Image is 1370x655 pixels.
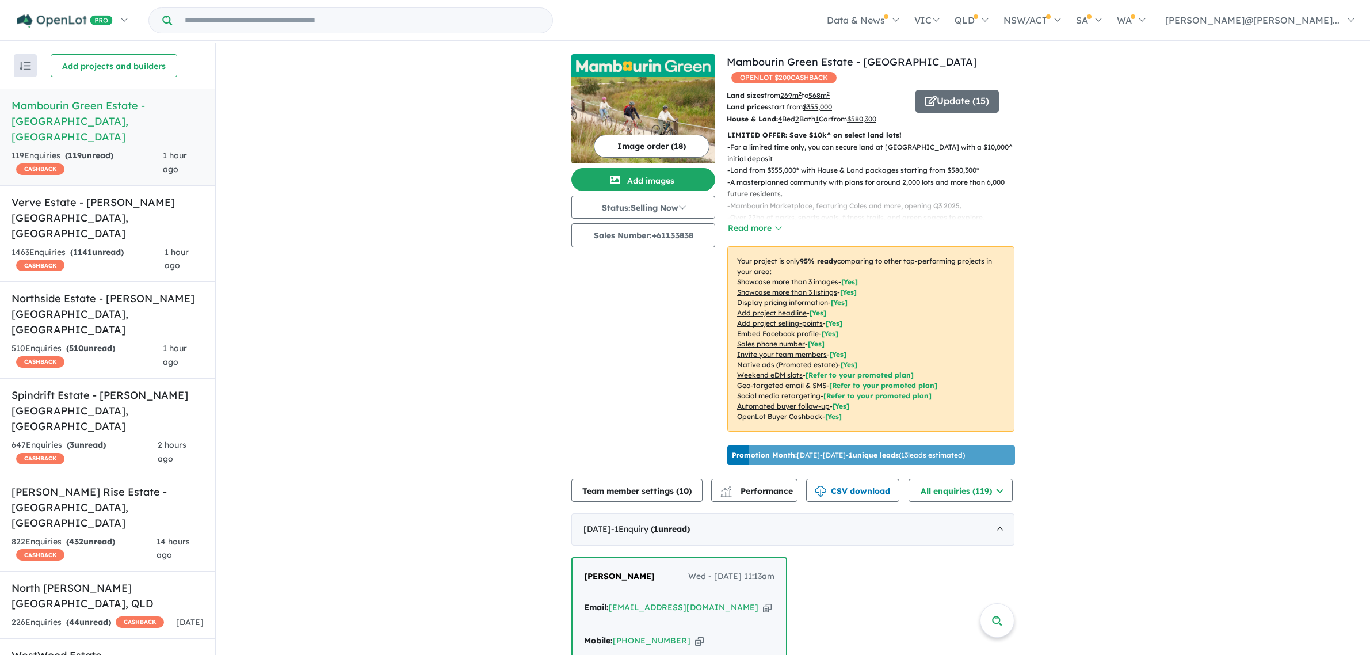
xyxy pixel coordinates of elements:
span: 1 hour ago [163,343,187,367]
span: CASHBACK [16,356,64,368]
span: [Refer to your promoted plan] [806,371,914,379]
span: OPENLOT $ 200 CASHBACK [731,72,837,83]
strong: ( unread) [67,440,106,450]
span: [DATE] [176,617,204,627]
span: [Yes] [825,412,842,421]
p: - For a limited time only, you can secure land at [GEOGRAPHIC_DATA] with a $10,000^ initial deposit [727,142,1024,165]
div: 822 Enquir ies [12,535,157,563]
p: - A masterplanned community with plans for around 2,000 lots and more than 6,000 future residents. [727,177,1024,200]
span: [ Yes ] [841,277,858,286]
span: [ Yes ] [810,309,826,317]
span: 510 [69,343,83,353]
strong: Mobile: [584,635,613,646]
span: [Yes] [841,360,857,369]
button: Performance [711,479,797,502]
span: 1 [654,524,658,534]
img: Mambourin Green Estate - Mambourin [571,77,715,163]
span: [PERSON_NAME]@[PERSON_NAME]... [1165,14,1340,26]
a: [PHONE_NUMBER] [613,635,690,646]
button: Copy [695,635,704,647]
h5: Northside Estate - [PERSON_NAME][GEOGRAPHIC_DATA] , [GEOGRAPHIC_DATA] [12,291,204,337]
h5: [PERSON_NAME] Rise Estate - [GEOGRAPHIC_DATA] , [GEOGRAPHIC_DATA] [12,484,204,531]
div: [DATE] [571,513,1014,546]
p: - Mambourin Marketplace, featuring Coles and more, opening Q3 2025. [727,200,1024,212]
span: [ Yes ] [831,298,848,307]
div: 1463 Enquir ies [12,246,165,273]
strong: ( unread) [66,536,115,547]
u: Invite your team members [737,350,827,359]
span: to [802,91,830,100]
div: 647 Enquir ies [12,439,158,466]
h5: Verve Estate - [PERSON_NAME][GEOGRAPHIC_DATA] , [GEOGRAPHIC_DATA] [12,195,204,241]
u: Sales phone number [737,340,805,348]
span: [ Yes ] [826,319,842,327]
button: All enquiries (119) [909,479,1013,502]
span: 1 hour ago [165,247,189,271]
u: Add project selling-points [737,319,823,327]
span: 1 hour ago [163,150,187,174]
span: [ Yes ] [830,350,846,359]
span: 3 [70,440,74,450]
u: Add project headline [737,309,807,317]
strong: ( unread) [65,150,113,161]
button: Team member settings (10) [571,479,703,502]
strong: ( unread) [70,247,124,257]
strong: ( unread) [651,524,690,534]
u: $ 580,300 [847,115,876,123]
u: Showcase more than 3 images [737,277,838,286]
u: Display pricing information [737,298,828,307]
img: sort.svg [20,62,31,70]
a: [PERSON_NAME] [584,570,655,584]
p: Bed Bath Car from [727,113,907,125]
h5: Spindrift Estate - [PERSON_NAME][GEOGRAPHIC_DATA] , [GEOGRAPHIC_DATA] [12,387,204,434]
span: 2 hours ago [158,440,186,464]
p: [DATE] - [DATE] - ( 13 leads estimated) [732,450,965,460]
h5: North [PERSON_NAME][GEOGRAPHIC_DATA] , QLD [12,580,204,611]
span: 432 [69,536,83,547]
span: 10 [679,486,689,496]
button: Status:Selling Now [571,196,715,219]
p: LIMITED OFFER: Save $10k^ on select land lots! [727,130,1014,141]
p: - Land from $355,000* with House & Land packages starting from $580,300* [727,165,1024,176]
span: [Yes] [833,402,849,410]
img: download icon [815,486,826,497]
button: Update (15) [915,90,999,113]
div: 510 Enquir ies [12,342,163,370]
button: Copy [763,601,772,614]
img: Openlot PRO Logo White [17,14,113,28]
u: Showcase more than 3 listings [737,288,837,296]
button: Image order (18) [594,135,709,158]
u: 568 m [808,91,830,100]
b: 95 % ready [800,257,837,265]
span: 44 [69,617,79,627]
span: [ Yes ] [822,329,838,338]
span: CASHBACK [16,260,64,271]
strong: ( unread) [66,617,111,627]
u: Geo-targeted email & SMS [737,381,826,390]
span: CASHBACK [16,549,64,561]
u: 4 [778,115,782,123]
h5: Mambourin Green Estate - [GEOGRAPHIC_DATA] , [GEOGRAPHIC_DATA] [12,98,204,144]
button: Read more [727,222,781,235]
b: Land prices [727,102,768,111]
u: 2 [795,115,799,123]
strong: ( unread) [66,343,115,353]
u: $ 355,000 [803,102,832,111]
sup: 2 [827,90,830,97]
strong: Email: [584,602,609,612]
a: [EMAIL_ADDRESS][DOMAIN_NAME] [609,602,758,612]
input: Try estate name, suburb, builder or developer [174,8,550,33]
u: OpenLot Buyer Cashback [737,412,822,421]
img: bar-chart.svg [720,489,732,497]
span: 14 hours ago [157,536,190,561]
p: Your project is only comparing to other top-performing projects in your area: - - - - - - - - - -... [727,246,1014,432]
button: CSV download [806,479,899,502]
p: - Over 22ha of parks, sports ovals, fitness trails, and green spaces to explore. [727,212,1024,223]
div: 226 Enquir ies [12,616,164,630]
u: Weekend eDM slots [737,371,803,379]
span: [Refer to your promoted plan] [829,381,937,390]
span: [ Yes ] [808,340,825,348]
u: 269 m [780,91,802,100]
p: from [727,90,907,101]
span: CASHBACK [16,453,64,464]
